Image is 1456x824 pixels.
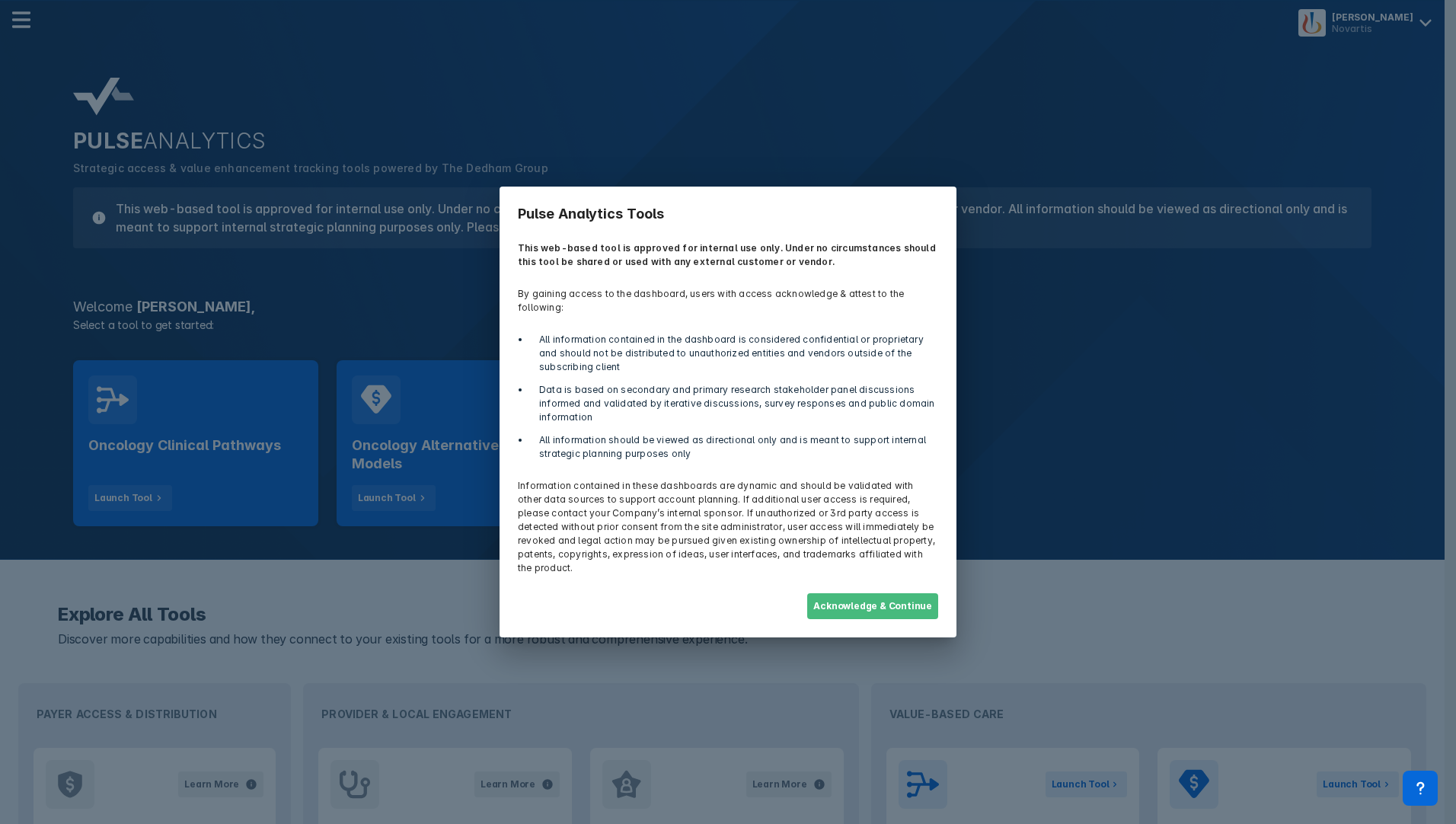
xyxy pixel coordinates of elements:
li: All information contained in the dashboard is considered confidential or proprietary and should n... [530,333,938,374]
li: All information should be viewed as directional only and is meant to support internal strategic p... [530,433,938,461]
p: By gaining access to the dashboard, users with access acknowledge & attest to the following: [509,278,947,324]
h3: Pulse Analytics Tools [509,196,947,232]
p: Information contained in these dashboards are dynamic and should be validated with other data sou... [509,470,947,584]
button: Acknowledge & Continue [807,593,938,619]
div: Contact Support [1403,771,1438,806]
p: This web-based tool is approved for internal use only. Under no circumstances should this tool be... [509,232,947,278]
li: Data is based on secondary and primary research stakeholder panel discussions informed and valida... [530,383,938,424]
